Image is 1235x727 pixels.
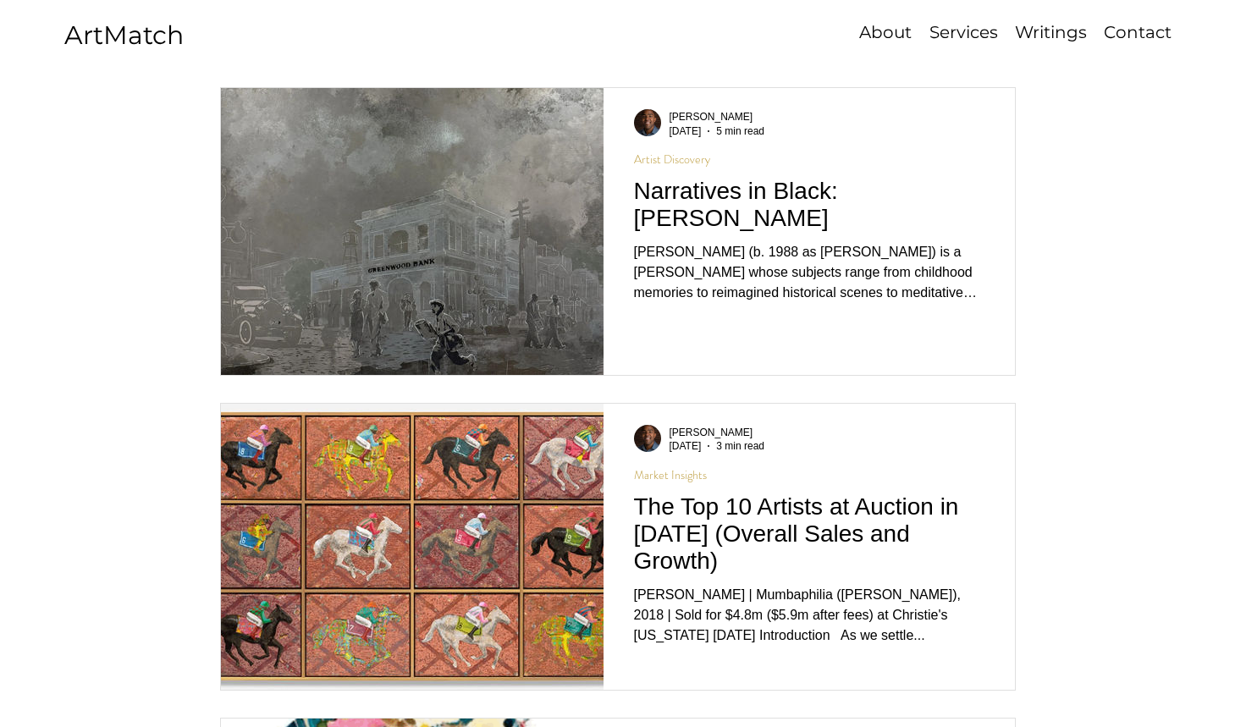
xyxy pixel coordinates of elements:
p: Services [921,20,1006,45]
span: 5 min read [716,125,764,137]
a: Artist Discovery [634,152,710,167]
img: A retro scene of a boy running in front of Greenwood Bank and with couple behind him and an old a... [220,87,604,376]
span: Jul 25 [670,125,702,137]
span: Anthony Roberts [670,427,753,438]
div: [PERSON_NAME] | Mumbaphilia ([PERSON_NAME]), 2018 | Sold for $4.8m ($5.9m after fees) at Christie... [634,585,984,646]
span: Feb 14 [670,440,702,452]
a: Narratives in Black: [PERSON_NAME] [634,177,984,242]
nav: Site [795,20,1179,45]
img: Writer: Anthony Roberts [634,109,661,136]
span: Anthony Roberts [670,111,753,123]
a: Services [920,20,1006,45]
a: Contact [1095,20,1179,45]
h2: The Top 10 Artists at Auction in [DATE] (Overall Sales and Growth) [634,493,984,575]
a: Writings [1006,20,1095,45]
a: [PERSON_NAME] [670,424,764,440]
span: 3 min read [716,440,764,452]
h2: Narratives in Black: [PERSON_NAME] [634,178,984,232]
img: The Top 10 Artists at Auction in 2024 (Overall Sales and Growth) [220,403,604,691]
a: [PERSON_NAME] [670,109,764,125]
img: Writer: Anthony Roberts [634,425,661,452]
a: About [851,20,920,45]
a: Market Insights [634,468,707,482]
div: [PERSON_NAME] (b. 1988 as [PERSON_NAME]) is a [PERSON_NAME] whose subjects range from childhood m... [634,242,984,303]
a: ArtMatch [64,19,184,51]
p: Contact [1095,20,1180,45]
a: The Top 10 Artists at Auction in [DATE] (Overall Sales and Growth) [634,493,984,585]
